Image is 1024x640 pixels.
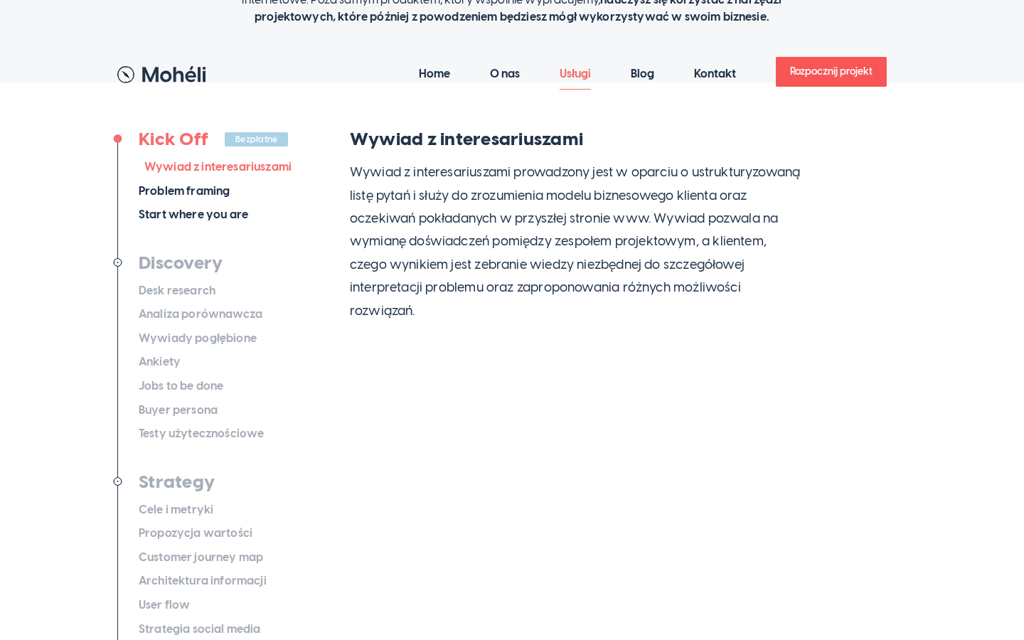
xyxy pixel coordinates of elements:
h2: Wywiad z interesariuszami [350,128,804,149]
span: Cele i metryki [139,501,213,518]
span: Propozycja wartości [139,525,252,542]
span: Desk research [139,282,215,299]
nav: Main navigation [206,43,907,106]
span: Ankiety [139,353,181,370]
span: Bezpłatne [225,132,288,146]
span: Wywiad z interesariuszami [144,159,292,176]
span: Start where you are [139,206,248,223]
span: User flow [139,597,190,614]
span: Customer journey map [139,549,263,566]
p: Wywiad z interesariuszami prowadzony jest w oparciu o ustrukturyzowaną listę pytań i służy do zro... [350,161,804,322]
a: Kick Off [139,128,208,149]
a: Discovery [139,252,223,273]
span: Buyer persona [139,402,218,419]
a: Home [419,58,450,90]
span: Jobs to be done [139,378,223,395]
a: Rozpocznij projekt [776,57,887,87]
a: Strategy [139,471,215,492]
a: O nas [490,58,520,90]
span: Analiza porównawcza [139,306,262,323]
a: Usługi [560,58,591,90]
a: Blog [631,58,654,90]
span: Architektura informacji [139,572,267,590]
span: Strategia social media [139,621,261,638]
span: Wywiady pogłębione [139,330,257,347]
span: Problem framing [139,183,230,200]
span: Testy użytecznościowe [139,425,264,442]
a: Kontakt [694,58,736,90]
